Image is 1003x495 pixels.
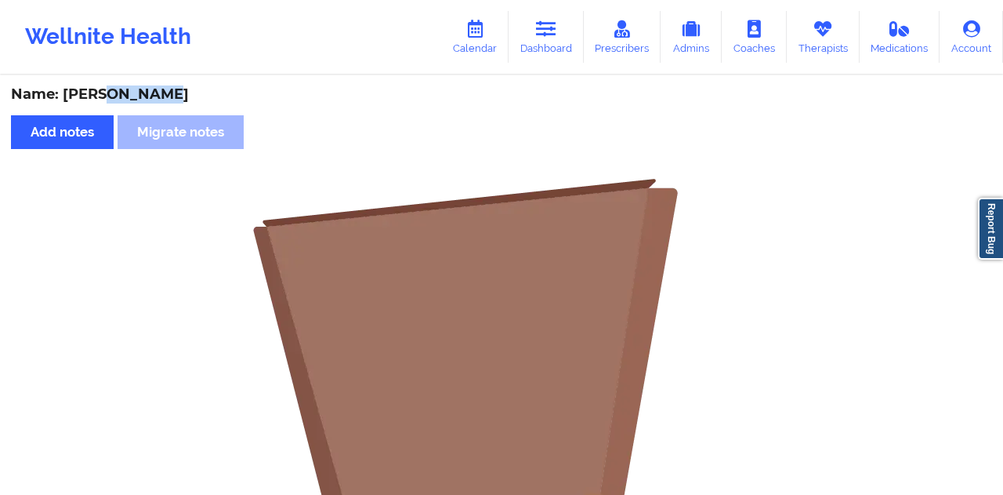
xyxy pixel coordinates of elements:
a: Coaches [722,11,787,63]
div: Name: [PERSON_NAME] [11,86,992,104]
a: Account [940,11,1003,63]
button: Add notes [11,115,114,149]
a: Medications [860,11,940,63]
a: Report Bug [978,198,1003,260]
a: Therapists [787,11,860,63]
a: Calendar [441,11,509,63]
a: Dashboard [509,11,584,63]
a: Admins [661,11,722,63]
a: Prescribers [584,11,661,63]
